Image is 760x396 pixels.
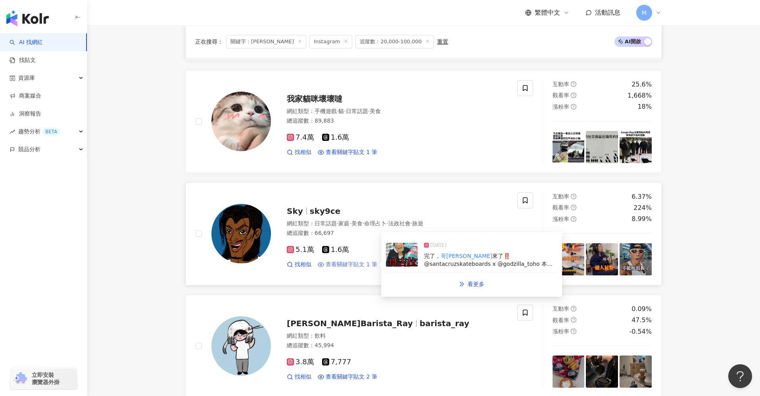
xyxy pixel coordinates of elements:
img: post-image [586,131,618,163]
a: 查看關鍵字貼文 2 筆 [318,373,377,381]
span: question-circle [571,329,576,334]
img: post-image [620,356,652,388]
span: question-circle [571,194,576,199]
div: 網紅類型 ： [287,332,508,340]
span: 看更多 [468,281,484,287]
span: barista_ray [420,319,469,328]
div: 總追蹤數 ： 66,697 [287,229,508,237]
span: 關鍵字：[PERSON_NAME] [226,35,306,48]
span: 7,777 [322,358,351,366]
span: 日常話題 [346,108,368,114]
div: 重置 [437,38,448,45]
span: question-circle [571,92,576,98]
span: 法政社會 [388,220,411,227]
div: 25.6% [631,80,652,89]
a: 查看關鍵字貼文 1 筆 [318,148,377,156]
div: 18% [637,102,652,111]
div: 8.99% [631,215,652,223]
span: sky9ce [310,206,341,216]
span: double-right [459,281,464,287]
span: 競品分析 [18,140,40,158]
span: question-circle [571,81,576,87]
span: 查看關鍵字貼文 1 筆 [326,261,377,269]
div: 總追蹤數 ： 45,994 [287,342,508,350]
img: chrome extension [13,372,28,385]
a: KOL Avatar我家貓咪壞壞噠網紅類型：手機遊戲·貓·日常話題·美食總追蹤數：89,8837.4萬1.6萬找相似查看關鍵字貼文 1 筆互動率question-circle25.6%觀看率qu... [186,70,662,173]
img: KOL Avatar [211,316,271,376]
span: Sky [287,206,303,216]
span: question-circle [571,205,576,210]
div: 0.09% [631,305,652,313]
span: 3.8萬 [287,358,314,366]
a: 洞察報告 [10,110,41,118]
span: · [368,108,370,114]
span: 美食 [351,220,363,227]
span: 查看關鍵字貼文 1 筆 [326,148,377,156]
img: post-image [553,131,585,163]
span: 1.6萬 [322,246,349,254]
span: 找相似 [295,148,311,156]
img: post-image [586,356,618,388]
span: 美食 [370,108,381,114]
div: 224% [633,204,652,212]
span: 我家貓咪壞壞噠 [287,94,342,104]
span: 找相似 [295,373,311,381]
span: · [363,220,364,227]
span: · [337,108,338,114]
img: post-image [386,243,418,267]
span: 飲料 [315,333,326,339]
span: 互動率 [553,81,569,87]
a: KOL AvatarSkysky9ce網紅類型：日常話題·家庭·美食·命理占卜·法政社會·旅遊總追蹤數：66,6975.1萬1.6萬找相似查看關鍵字貼文 1 筆post-image[DATE]完... [186,183,662,285]
a: 找貼文 [10,56,36,64]
a: 商案媒合 [10,92,41,100]
span: · [386,220,388,227]
span: M [642,8,647,17]
span: 趨勢分析 [18,123,60,140]
span: 觀看率 [553,92,569,98]
span: 漲粉率 [553,216,569,222]
iframe: Help Scout Beacon - Open [728,364,752,388]
span: 漲粉率 [553,328,569,334]
div: 47.5% [631,316,652,325]
div: BETA [42,128,60,136]
img: post-image [620,131,652,163]
span: 觀看率 [553,317,569,323]
span: 日常話題 [315,220,337,227]
span: 正在搜尋 ： [195,38,223,45]
img: logo [6,10,49,26]
span: 查看關鍵字貼文 2 筆 [326,373,377,381]
span: 觀看率 [553,204,569,211]
div: -0.54% [629,327,652,336]
span: · [349,220,351,227]
div: 6.37% [631,192,652,201]
span: question-circle [571,317,576,323]
a: 找相似 [287,373,311,381]
span: [DATE] [430,242,447,250]
span: · [411,220,412,227]
mark: 哥[PERSON_NAME] [441,253,492,259]
div: 1,668% [628,91,652,100]
span: 立即安裝 瀏覽器外掛 [32,371,59,386]
img: post-image [553,243,585,275]
img: KOL Avatar [211,92,271,151]
a: chrome extension立即安裝 瀏覽器外掛 [10,368,77,389]
span: 1.6萬 [322,133,349,142]
span: · [344,108,345,114]
a: 找相似 [287,261,311,269]
span: 追蹤數：20,000-100,000 [355,35,434,48]
span: question-circle [571,104,576,110]
span: Instagram [309,35,352,48]
span: 繁體中文 [535,8,560,17]
span: 互動率 [553,193,569,200]
span: 找相似 [295,261,311,269]
span: question-circle [571,306,576,311]
span: 互動率 [553,306,569,312]
span: 家庭 [338,220,349,227]
img: post-image [553,356,585,388]
span: rise [10,129,15,135]
div: 網紅類型 ： [287,220,508,228]
a: 找相似 [287,148,311,156]
a: 查看關鍵字貼文 1 筆 [318,261,377,269]
span: 貓 [338,108,344,114]
img: post-image [620,243,652,275]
